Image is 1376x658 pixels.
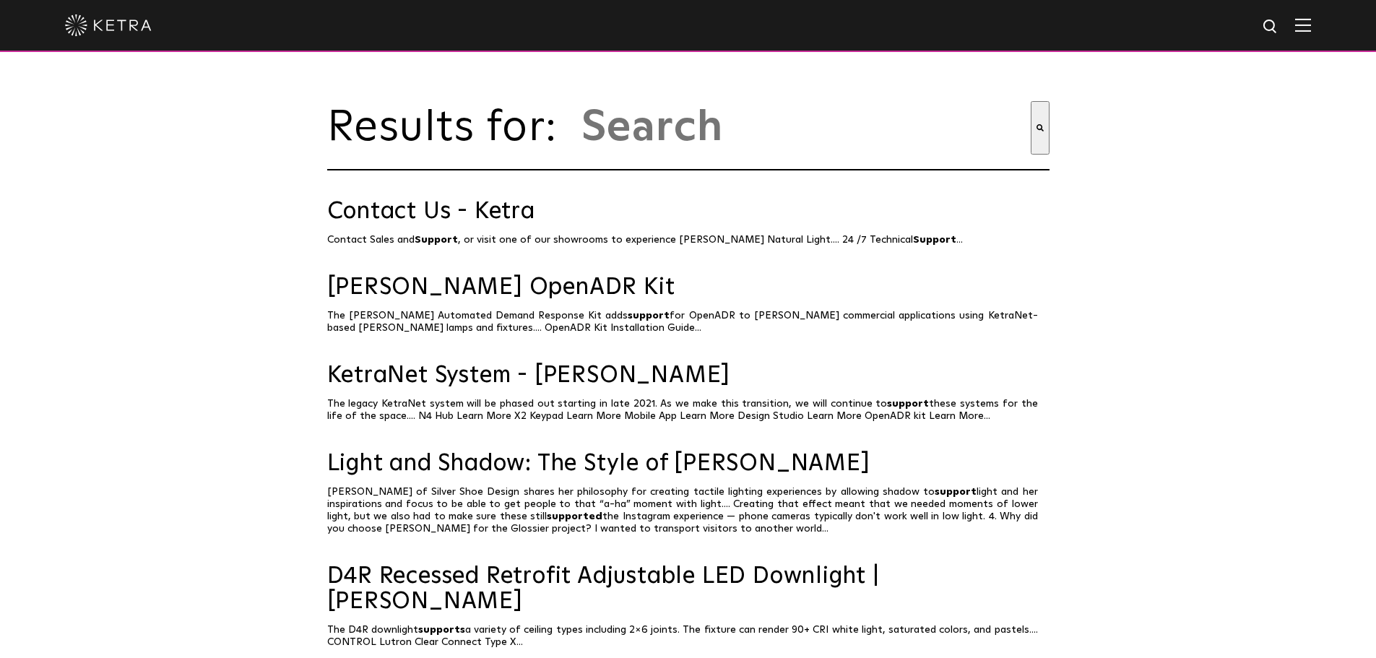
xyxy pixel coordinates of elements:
span: support [628,311,670,321]
p: The legacy KetraNet system will be phased out starting in late 2021. As we make this transition, ... [327,398,1050,423]
a: Contact Us - Ketra [327,199,1050,225]
button: Search [1031,101,1050,155]
span: support [887,399,929,409]
span: supports [418,625,465,635]
p: [PERSON_NAME] of Silver Shoe Design shares her philosophy for creating tactile lighting experienc... [327,486,1050,535]
p: Contact Sales and , or visit one of our showrooms to experience [PERSON_NAME] Natural Light.... 2... [327,234,1050,246]
a: Light and Shadow: The Style of [PERSON_NAME] [327,451,1050,477]
img: Hamburger%20Nav.svg [1295,18,1311,32]
span: Support [913,235,956,245]
input: This is a search field with an auto-suggest feature attached. [580,101,1031,155]
p: The D4R downlight a variety of ceiling types including 2x6 joints. The fixture can render 90+ CRI... [327,624,1050,649]
a: [PERSON_NAME] OpenADR Kit [327,275,1050,300]
span: Support [415,235,458,245]
p: The [PERSON_NAME] Automated Demand Response Kit adds for OpenADR to [PERSON_NAME] commercial appl... [327,310,1050,334]
a: KetraNet System - [PERSON_NAME] [327,363,1050,389]
img: search icon [1262,18,1280,36]
span: Results for: [327,106,573,150]
img: ketra-logo-2019-white [65,14,152,36]
span: support [935,487,977,497]
span: supported [547,511,602,521]
a: D4R Recessed Retrofit Adjustable LED Downlight | [PERSON_NAME] [327,564,1050,615]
